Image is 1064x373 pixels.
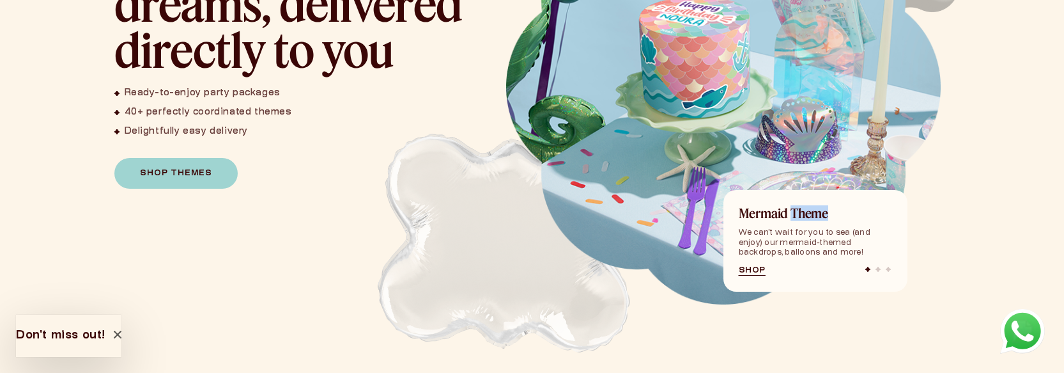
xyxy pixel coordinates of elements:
span: Go to slide 1 [865,267,870,272]
h6: Mermaid Theme [739,205,892,221]
span: Go to slide 2 [875,267,881,272]
li: Ready-to-enjoy party packages [114,88,292,99]
li: Delightfully easy delivery [114,126,292,138]
a: Shop [739,265,892,276]
li: 40+ perfectly coordinated themes [114,107,292,118]
span: Go to slide 3 [886,267,891,272]
a: Shop Themes [114,158,238,189]
p: We can't wait for you to sea (and enjoy) our mermaid-themed backdrops, balloons and more! [739,228,892,258]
